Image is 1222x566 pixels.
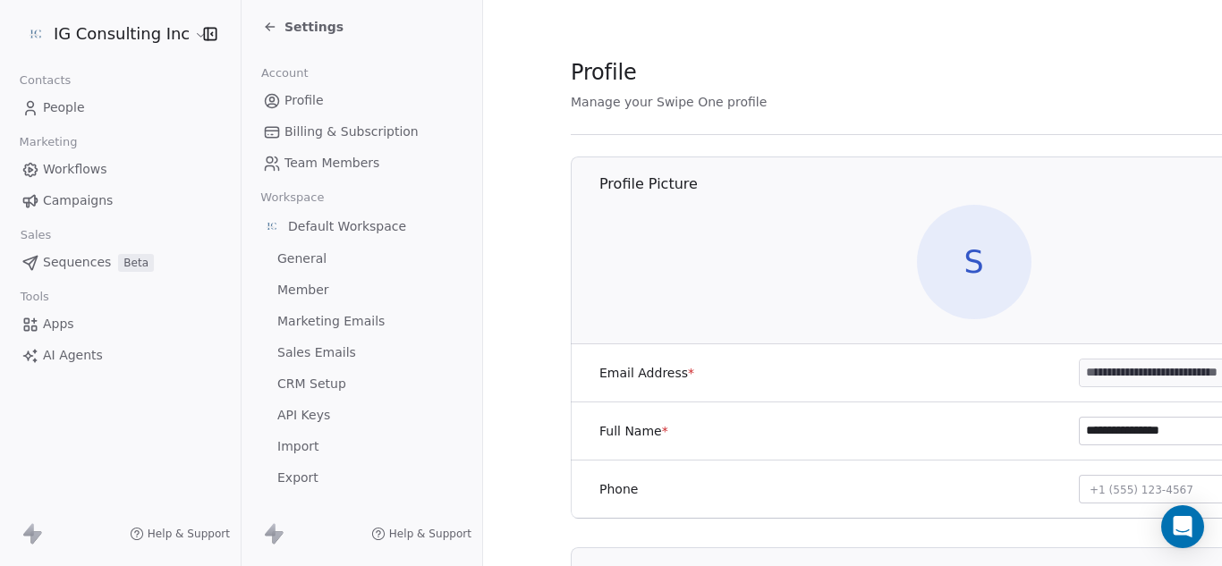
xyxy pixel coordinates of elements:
[14,309,226,339] a: Apps
[14,248,226,277] a: SequencesBeta
[25,23,47,45] img: Untitled%20design%20-%202024-12-05T191036.186.png
[256,148,468,178] a: Team Members
[253,60,316,87] span: Account
[288,217,406,235] span: Default Workspace
[599,422,668,440] label: Full Name
[571,59,637,86] span: Profile
[277,343,356,362] span: Sales Emails
[1090,484,1193,496] span: +1 (555) 123-4567
[571,95,767,109] span: Manage your Swipe One profile
[256,338,468,367] a: Sales Emails
[277,437,318,456] span: Import
[256,369,468,399] a: CRM Setup
[256,463,468,493] a: Export
[43,160,107,179] span: Workflows
[256,432,468,461] a: Import
[130,527,230,541] a: Help & Support
[43,315,74,334] span: Apps
[256,86,468,115] a: Profile
[263,217,281,235] img: Untitled%20design%20-%202024-12-05T191036.186.png
[284,91,324,110] span: Profile
[256,401,468,430] a: API Keys
[277,312,385,331] span: Marketing Emails
[21,19,191,49] button: IG Consulting Inc
[256,307,468,336] a: Marketing Emails
[256,117,468,147] a: Billing & Subscription
[284,122,419,141] span: Billing & Subscription
[599,364,694,382] label: Email Address
[148,527,230,541] span: Help & Support
[14,186,226,215] a: Campaigns
[14,155,226,184] a: Workflows
[277,249,327,268] span: General
[14,93,226,122] a: People
[256,244,468,274] a: General
[13,222,59,249] span: Sales
[277,375,346,393] span: CRM Setup
[12,67,79,94] span: Contacts
[13,283,56,310] span: Tools
[389,527,471,541] span: Help & Support
[43,346,103,365] span: AI Agents
[118,254,154,272] span: Beta
[599,480,638,498] label: Phone
[43,253,111,272] span: Sequences
[256,275,468,305] a: Member
[43,98,85,117] span: People
[284,18,344,36] span: Settings
[43,191,113,210] span: Campaigns
[917,205,1031,319] span: S
[263,18,344,36] a: Settings
[277,281,329,300] span: Member
[284,154,379,173] span: Team Members
[1161,505,1204,548] div: Open Intercom Messenger
[54,22,190,46] span: IG Consulting Inc
[277,469,318,487] span: Export
[277,406,330,425] span: API Keys
[12,129,85,156] span: Marketing
[253,184,332,211] span: Workspace
[371,527,471,541] a: Help & Support
[14,341,226,370] a: AI Agents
